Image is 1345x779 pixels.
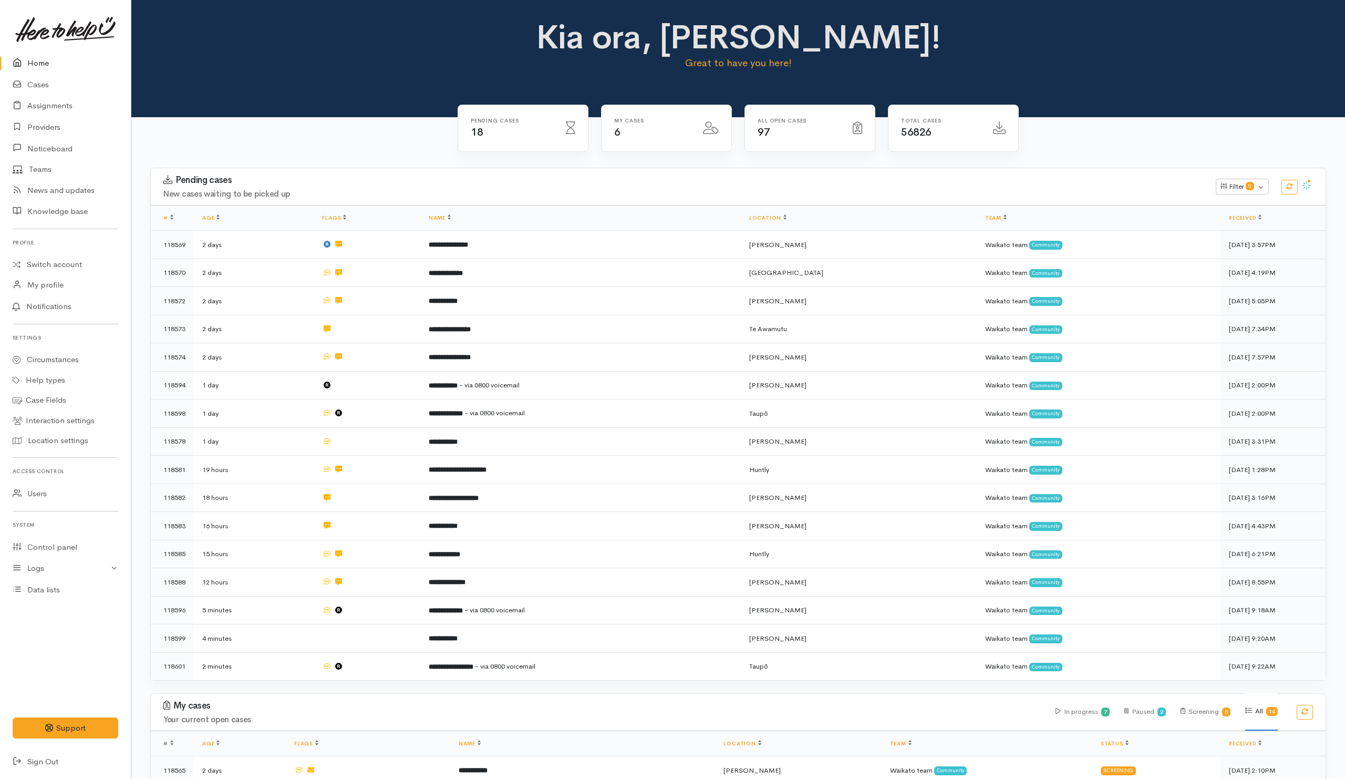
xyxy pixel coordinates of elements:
span: [PERSON_NAME] [749,634,806,643]
td: 118601 [151,652,194,680]
span: Community [1029,550,1062,559]
span: Taupō [749,662,768,671]
td: Waikato team [977,652,1220,680]
a: Name [459,740,481,747]
td: [DATE] 3:57PM [1220,231,1326,259]
span: Community [1029,325,1062,334]
span: [GEOGRAPHIC_DATA] [749,268,823,277]
td: 118570 [151,259,194,287]
b: 2 [1160,709,1163,715]
td: 118596 [151,596,194,624]
td: 118578 [151,427,194,456]
span: Community [1029,607,1062,615]
td: Waikato team [977,315,1220,343]
td: Waikato team [977,624,1220,653]
span: - via 0800 voicemail [464,408,525,417]
h6: Access control [13,464,118,478]
span: Community [1029,438,1062,446]
span: Taupō [749,409,768,418]
td: Waikato team [977,596,1220,624]
td: [DATE] 9:18AM [1220,596,1326,624]
td: Waikato team [977,343,1220,372]
a: Flags [294,740,318,747]
b: 14 [1269,708,1275,715]
td: Waikato team [977,399,1220,428]
button: Support [13,717,118,739]
span: Community [1029,269,1062,278]
a: Age [202,214,220,221]
td: 1 day [194,427,314,456]
td: Waikato team [977,287,1220,315]
span: Community [1029,578,1062,587]
span: [PERSON_NAME] [749,521,806,530]
td: 18 hours [194,484,314,512]
h6: My cases [614,118,690,124]
td: 16 hours [194,512,314,540]
span: Community [934,766,967,775]
span: [PERSON_NAME] [723,766,781,775]
td: [DATE] 1:28PM [1220,456,1326,484]
span: [PERSON_NAME] [749,493,806,502]
span: Community [1029,353,1062,362]
td: 118588 [151,568,194,597]
span: [PERSON_NAME] [749,381,806,389]
span: Community [1029,522,1062,530]
span: Community [1029,494,1062,503]
td: [DATE] 5:05PM [1220,287,1326,315]
h6: Total cases [901,118,980,124]
td: 118583 [151,512,194,540]
span: Community [1029,297,1062,305]
td: [DATE] 9:22AM [1220,652,1326,680]
h6: System [13,518,118,532]
a: Flags [322,214,346,221]
span: [PERSON_NAME] [749,578,806,587]
span: - via 0800 voicemail [459,381,520,389]
p: Great to have you here! [448,56,1029,70]
td: Waikato team [977,456,1220,484]
td: 19 hours [194,456,314,484]
a: Status [1101,740,1129,747]
span: Huntly [749,465,769,474]
h6: All Open cases [758,118,840,124]
td: 4 minutes [194,624,314,653]
td: 118581 [151,456,194,484]
td: 2 days [194,343,314,372]
div: Screening [1181,693,1231,731]
td: Waikato team [977,231,1220,259]
button: Filter0 [1216,179,1269,194]
td: 1 day [194,371,314,399]
td: 1 day [194,399,314,428]
td: [DATE] 3:16PM [1220,484,1326,512]
td: Waikato team [977,427,1220,456]
td: 118572 [151,287,194,315]
td: 118582 [151,484,194,512]
td: [DATE] 3:31PM [1220,427,1326,456]
h4: Your current open cases [163,715,1043,724]
span: [PERSON_NAME] [749,240,806,249]
span: [PERSON_NAME] [749,606,806,614]
span: 97 [758,126,770,139]
a: Team [985,214,1007,221]
a: Received [1229,214,1261,221]
td: 2 days [194,259,314,287]
span: Huntly [749,549,769,558]
span: Community [1029,382,1062,390]
a: Team [890,740,912,747]
td: 118594 [151,371,194,399]
span: Community [1029,634,1062,643]
td: Waikato team [977,540,1220,568]
td: [DATE] 4:19PM [1220,259,1326,287]
b: 5 [1225,709,1228,715]
td: Waikato team [977,512,1220,540]
h3: My cases [163,701,1043,711]
h4: New cases waiting to be picked up [163,190,1203,199]
b: 7 [1104,709,1107,715]
td: 15 hours [194,540,314,568]
td: 5 minutes [194,596,314,624]
td: [DATE] 4:43PM [1220,512,1326,540]
span: Community [1029,466,1062,474]
span: [PERSON_NAME] [749,353,806,362]
a: Name [429,214,451,221]
td: 118598 [151,399,194,428]
td: 118569 [151,231,194,259]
